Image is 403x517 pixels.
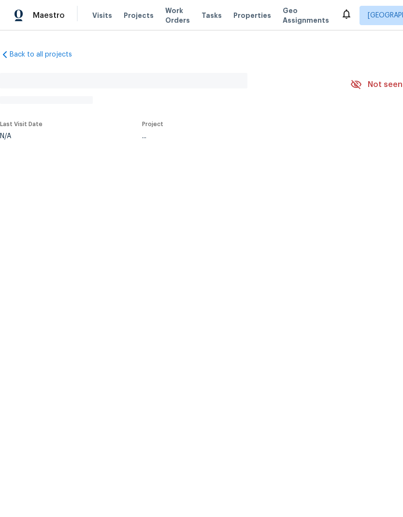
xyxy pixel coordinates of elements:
[92,11,112,20] span: Visits
[201,12,222,19] span: Tasks
[283,6,329,25] span: Geo Assignments
[124,11,154,20] span: Projects
[165,6,190,25] span: Work Orders
[233,11,271,20] span: Properties
[142,133,328,140] div: ...
[33,11,65,20] span: Maestro
[142,121,163,127] span: Project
